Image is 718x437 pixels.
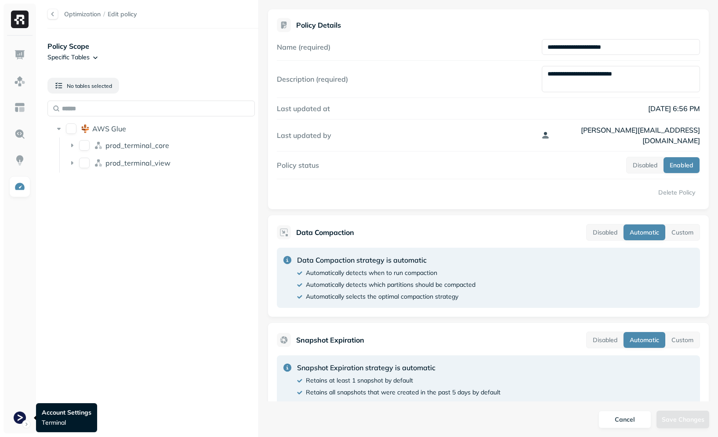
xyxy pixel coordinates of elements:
[306,376,413,385] p: Retains at least 1 snapshot by default
[306,293,458,301] p: Automatically selects the optimal compaction strategy
[14,412,26,424] img: Terminal
[624,224,665,240] button: Automatic
[79,140,90,151] button: prod_terminal_core
[587,224,624,240] button: Disabled
[542,103,700,114] p: [DATE] 6:56 PM
[51,122,264,136] div: AWS GlueAWS Glue
[297,255,475,265] p: Data Compaction strategy is automatic
[553,125,700,146] p: [PERSON_NAME][EMAIL_ADDRESS][DOMAIN_NAME]
[64,10,101,18] a: Optimization
[277,75,348,83] label: Description (required)
[67,83,112,89] span: No tables selected
[624,332,665,348] button: Automatic
[296,335,364,345] p: Snapshot Expiration
[47,78,119,94] button: No tables selected
[665,332,700,348] button: Custom
[665,224,700,240] button: Custom
[297,362,500,373] p: Snapshot Expiration strategy is automatic
[296,227,354,238] p: Data Compaction
[14,76,25,87] img: Assets
[306,388,500,397] p: Retains all snapshots that were created in the past 5 days by default
[306,269,437,277] p: Automatically detects when to run compaction
[92,124,126,133] p: AWS Glue
[306,281,475,289] p: Automatically detects which partitions should be compacted
[108,10,137,18] span: Edit policy
[14,181,25,192] img: Optimization
[277,43,330,51] label: Name (required)
[14,49,25,61] img: Dashboard
[66,123,76,134] button: AWS Glue
[64,10,137,18] nav: breadcrumb
[296,21,341,29] p: Policy Details
[47,41,258,51] p: Policy Scope
[105,159,170,167] p: prod_terminal_view
[14,128,25,140] img: Query Explorer
[664,157,700,173] button: Enabled
[11,11,29,28] img: Ryft
[277,104,330,113] label: Last updated at
[103,10,105,18] p: /
[47,53,90,61] p: Specific Tables
[42,408,91,417] p: Account Settings
[277,131,331,140] label: Last updated by
[79,158,90,168] button: prod_terminal_view
[587,332,624,348] button: Disabled
[64,138,264,152] div: prod_terminal_coreprod_terminal_core
[14,102,25,113] img: Asset Explorer
[64,156,264,170] div: prod_terminal_viewprod_terminal_view
[306,400,424,408] p: Uses table expiration properties if defined
[42,419,91,427] p: Terminal
[598,411,651,428] button: Cancel
[277,161,319,170] label: Policy status
[105,141,169,150] p: prod_terminal_core
[14,155,25,166] img: Insights
[627,157,664,173] button: Disabled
